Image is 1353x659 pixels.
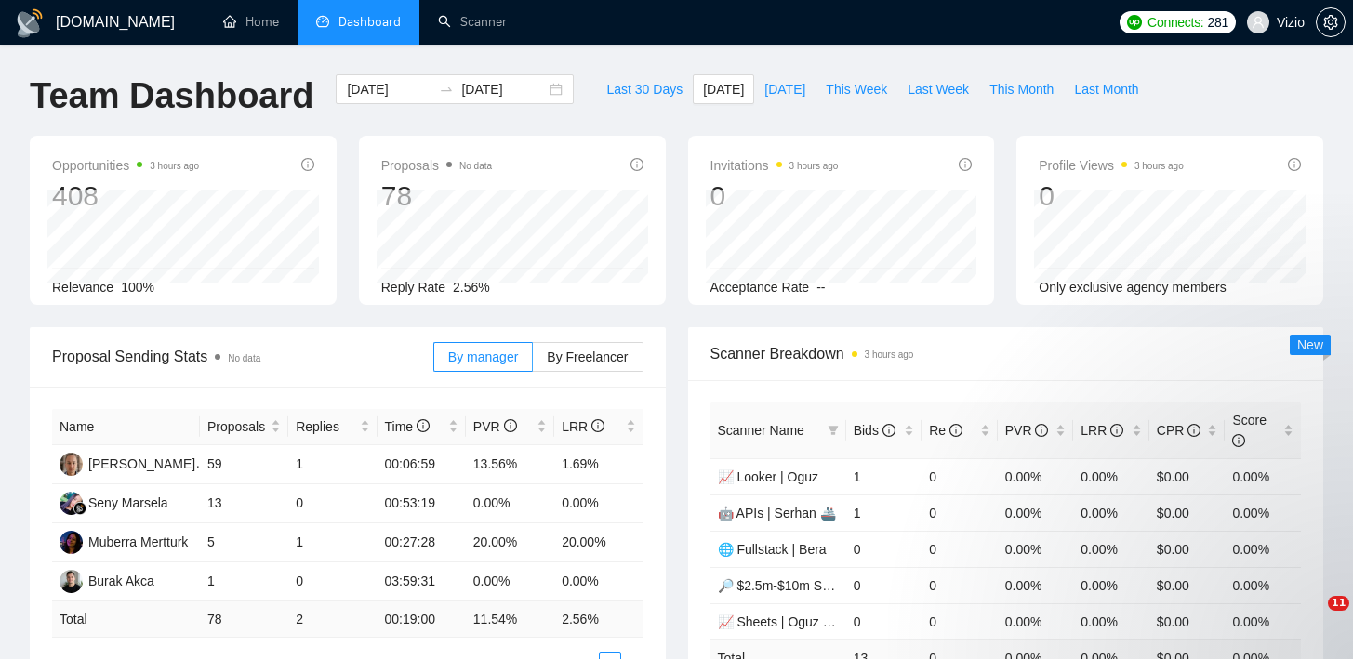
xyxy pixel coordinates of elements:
span: info-circle [949,424,962,437]
td: 0 [846,531,922,567]
td: 0 [922,458,998,494]
td: 0 [288,562,377,601]
td: 0.00% [998,603,1074,639]
span: CPR [1157,423,1200,438]
a: SMSeny Marsela [60,494,168,509]
td: 20.00% [554,523,643,562]
td: 5 [200,523,288,562]
th: Replies [288,409,377,445]
button: This Month [979,74,1064,104]
a: SK[PERSON_NAME] [60,455,195,470]
div: Burak Akca [88,571,154,591]
td: 0 [922,531,998,567]
button: Last 30 Days [596,74,693,104]
div: 0 [710,178,839,214]
td: 2 [288,601,377,638]
span: info-circle [959,158,972,171]
span: 281 [1207,12,1227,33]
time: 3 hours ago [1134,161,1184,171]
div: Muberra Mertturk [88,532,188,552]
th: Proposals [200,409,288,445]
a: 📈 Sheets | Oguz 🚧 [718,614,839,629]
th: Name [52,409,200,445]
span: 2.56% [453,280,490,295]
a: 🔎 $2.5m-$10m Spent 💰 [718,578,868,593]
span: Score [1232,413,1267,448]
span: PVR [473,419,517,434]
input: Start date [347,79,431,99]
td: 1 [288,445,377,484]
td: 0 [922,603,998,639]
td: 0.00% [1225,458,1301,494]
time: 3 hours ago [150,161,199,171]
img: SK [60,453,83,476]
span: New [1297,337,1323,352]
td: 00:53:19 [378,484,466,523]
img: BA [60,570,83,593]
span: Last 30 Days [606,79,683,99]
div: 78 [381,178,492,214]
span: info-circle [1035,424,1048,437]
td: 1.69% [554,445,643,484]
a: 🌐 Fullstack | Bera [718,542,827,557]
td: 0 [846,567,922,603]
a: BABurak Akca [60,573,154,587]
span: No data [459,161,492,171]
span: info-circle [1187,424,1200,437]
span: LRR [1081,423,1123,438]
span: By manager [448,349,518,364]
span: info-circle [1288,158,1301,171]
td: 78 [200,601,288,638]
a: setting [1316,15,1346,30]
span: info-circle [882,424,895,437]
td: 0.00% [466,484,554,523]
a: 🤖 APIs | Serhan 🚢 [718,506,836,521]
div: Seny Marsela [88,493,168,513]
span: By Freelancer [547,349,628,364]
span: Only exclusive agency members [1039,280,1227,295]
span: Bids [854,423,895,438]
img: MM [60,531,83,554]
td: 0.00% [998,458,1074,494]
span: Relevance [52,280,113,295]
input: End date [461,79,546,99]
td: 03:59:31 [378,562,466,601]
td: 13 [200,484,288,523]
img: logo [15,8,45,38]
td: 0 [922,494,998,531]
td: 13.56% [466,445,554,484]
span: No data [228,353,260,363]
span: 11 [1328,596,1349,611]
td: 1 [846,494,922,531]
span: info-circle [1110,424,1123,437]
span: [DATE] [764,79,805,99]
span: LRR [562,419,604,434]
span: info-circle [417,419,430,432]
td: 0.00% [466,562,554,601]
span: info-circle [630,158,643,171]
span: user [1252,16,1265,29]
img: gigradar-bm.png [73,502,86,515]
span: [DATE] [703,79,744,99]
span: Last Week [908,79,969,99]
span: swap-right [439,82,454,97]
span: Dashboard [338,14,401,30]
td: 00:19:00 [378,601,466,638]
td: 0.00% [1073,603,1149,639]
td: 0.00% [1225,603,1301,639]
span: Time [385,419,430,434]
td: 0.00% [554,562,643,601]
td: 0.00% [554,484,643,523]
img: SM [60,492,83,515]
span: info-circle [591,419,604,432]
td: 00:06:59 [378,445,466,484]
span: to [439,82,454,97]
td: 20.00% [466,523,554,562]
td: 00:27:28 [378,523,466,562]
span: info-circle [504,419,517,432]
td: $0.00 [1149,603,1226,639]
td: Total [52,601,200,638]
span: info-circle [301,158,314,171]
button: Last Week [897,74,979,104]
div: 408 [52,178,199,214]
